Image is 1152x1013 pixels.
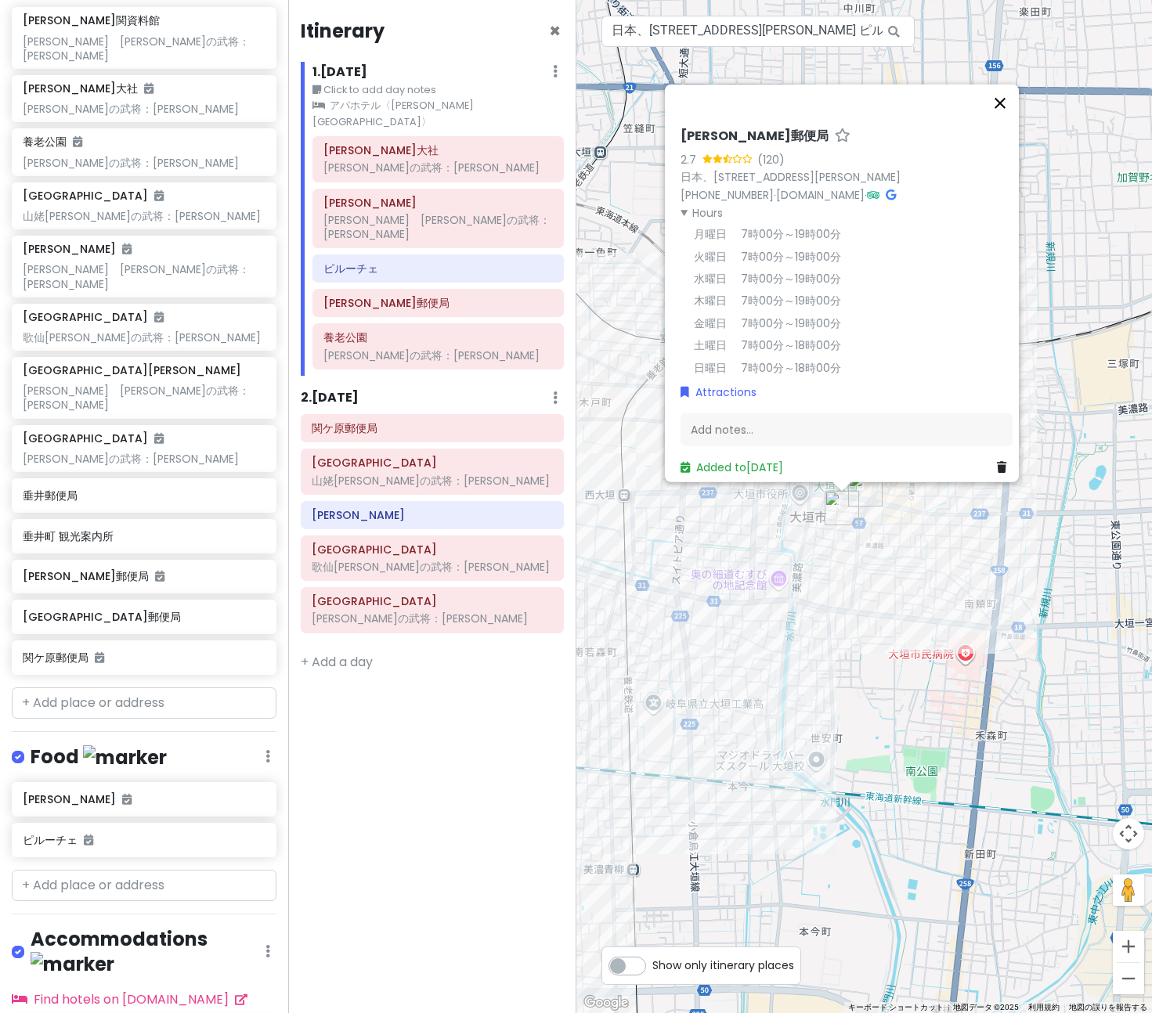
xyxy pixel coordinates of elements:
div: Add notes... [681,413,1013,446]
h6: [GEOGRAPHIC_DATA]郵便局 [23,610,265,624]
i: Added to itinerary [155,571,164,582]
h6: [PERSON_NAME] [23,242,132,256]
h6: [GEOGRAPHIC_DATA][PERSON_NAME] [23,363,241,377]
a: Google マップでこの地域を開きます（新しいウィンドウが開きます） [580,993,632,1013]
span: Close itinerary [549,18,561,44]
a: Added to[DATE] [681,460,783,475]
div: [PERSON_NAME] [PERSON_NAME]の武将：[PERSON_NAME] [323,213,553,241]
small: 7時00分～19時00分 [741,292,841,309]
i: Google Maps [886,189,896,200]
h6: 大垣城 [323,196,553,210]
button: キーボード ショートカット [848,1002,944,1013]
i: Added to itinerary [154,190,164,201]
small: 7時00分～19時00分 [741,225,841,243]
small: 7時00分～19時00分 [741,270,841,287]
i: Added to itinerary [144,83,153,94]
h6: 岐阜関ケ原古戦場記念館 [312,594,553,608]
i: Added to itinerary [154,312,164,323]
small: 土曜日 [694,337,727,354]
h6: 南宮大社 [323,143,553,157]
summary: Hours [681,204,1013,222]
div: 2.7 [681,151,702,168]
img: marker [83,745,167,770]
small: 火曜日 [694,247,727,265]
img: Google [580,993,632,1013]
div: 歌仙[PERSON_NAME]の武将：[PERSON_NAME] [23,330,265,344]
a: 日本、[STREET_ADDRESS][PERSON_NAME] [681,169,901,185]
small: 7時00分～19時00分 [741,314,841,331]
a: [DOMAIN_NAME] [776,187,865,203]
div: 山姥[PERSON_NAME]の武将：[PERSON_NAME] [23,209,265,223]
h6: 関ケ原町歴史民俗学習館 [312,543,553,557]
span: 地図データ ©2025 [953,1003,1019,1011]
h6: 養老公園 [323,330,553,344]
a: Attractions [681,384,757,401]
h6: 大垣郵便局 [323,296,553,310]
i: Added to itinerary [154,433,164,444]
h6: 関ケ原郵便局 [312,421,553,435]
input: + Add place or address [12,870,276,901]
img: marker [31,952,114,976]
button: Close [549,22,561,41]
button: 地図のカメラ コントロール [1113,818,1144,849]
div: [PERSON_NAME] [PERSON_NAME]の武将：[PERSON_NAME] [23,34,265,63]
a: [PHONE_NUMBER] [681,187,774,203]
h6: ピルーチェ [23,833,265,847]
h6: [PERSON_NAME]郵便局 [23,569,265,583]
a: 地図の誤りを報告する [1069,1003,1147,1011]
small: 7時00分～18時00分 [741,359,841,376]
i: Added to itinerary [84,835,93,845]
h6: 伊吹庵 [312,508,553,522]
button: ズームアウト [1113,963,1144,994]
h6: [PERSON_NAME] [23,792,265,806]
div: [PERSON_NAME] [PERSON_NAME]の武将：[PERSON_NAME] [23,262,265,290]
h6: [PERSON_NAME]大社 [23,81,153,96]
h6: 垂井町 観光案内所 [23,529,265,543]
div: (120) [757,151,785,168]
i: Tripadvisor [867,189,879,200]
div: [PERSON_NAME]の武将：[PERSON_NAME] [323,160,553,175]
div: [PERSON_NAME]の武将：[PERSON_NAME] [23,156,265,170]
button: ズームイン [1113,931,1144,962]
span: Show only itinerary places [652,957,794,974]
div: [PERSON_NAME]の武将：[PERSON_NAME] [323,348,553,362]
h6: 2 . [DATE] [301,390,359,406]
div: [PERSON_NAME]の武将：[PERSON_NAME] [23,452,265,466]
small: 木曜日 [694,292,727,309]
button: 閉じる [981,85,1019,122]
i: Added to itinerary [73,136,82,147]
h6: [PERSON_NAME]関資料館 [23,13,160,27]
button: 地図上にペグマンをドロップして、ストリートビューを開きます [1113,874,1144,906]
div: 歌仙[PERSON_NAME]の武将：[PERSON_NAME] [312,560,553,574]
a: Star place [835,128,850,145]
div: 山姥[PERSON_NAME]の武将：[PERSON_NAME] [312,474,553,488]
h4: Accommodations [31,927,265,977]
small: Click to add day notes [312,82,564,98]
div: 大垣郵便局 [825,491,859,525]
div: [PERSON_NAME]の武将：[PERSON_NAME] [23,102,265,116]
i: Added to itinerary [122,794,132,805]
a: Delete place [997,459,1013,476]
i: Added to itinerary [95,652,104,663]
i: Added to itinerary [122,243,132,254]
a: 利用規約（新しいタブで開きます） [1028,1003,1060,1011]
h6: 垂井郵便局 [23,488,265,503]
small: 日曜日 [694,359,727,376]
a: Find hotels on [DOMAIN_NAME] [12,990,247,1008]
small: 月曜日 [694,225,727,243]
h6: 養老公園 [23,135,82,149]
div: [PERSON_NAME]の武将：[PERSON_NAME] [312,611,553,625]
small: アパホテル〈[PERSON_NAME][GEOGRAPHIC_DATA]〉 [312,98,564,130]
h6: ピルーチェ [323,261,553,276]
h6: [GEOGRAPHIC_DATA] [23,310,164,324]
h6: [GEOGRAPHIC_DATA] [23,431,164,445]
h6: 関ケ原郵便局 [23,651,265,665]
small: 金曜日 [694,314,727,331]
small: 7時00分～18時00分 [741,337,841,354]
small: 7時00分～19時00分 [741,247,841,265]
input: Search a place [601,16,915,47]
a: + Add a day [301,653,373,671]
div: · · [681,128,1013,377]
h4: Itinerary [301,19,385,43]
h6: [GEOGRAPHIC_DATA] [23,189,164,203]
